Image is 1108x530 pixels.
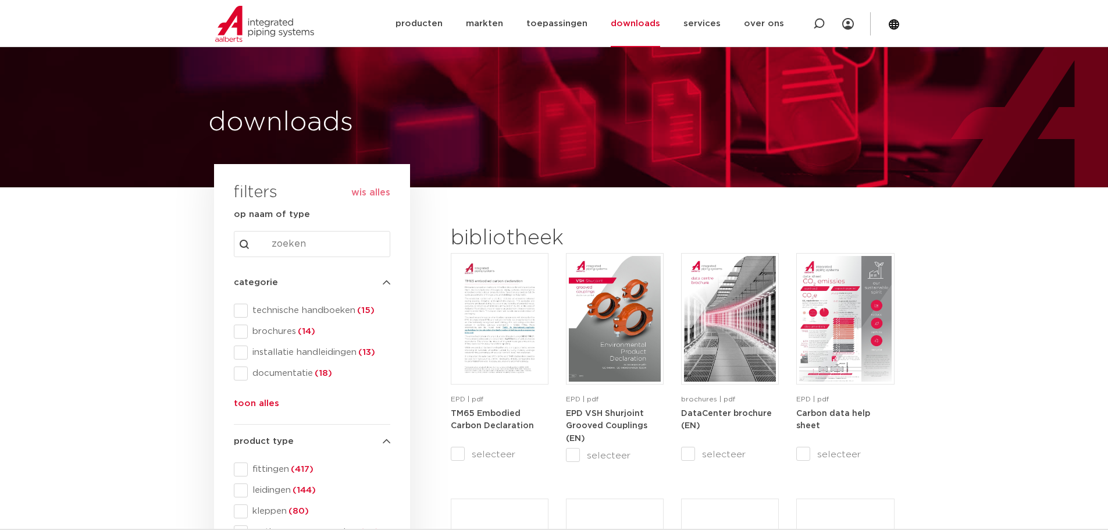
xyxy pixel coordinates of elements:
[313,369,332,378] span: (18)
[234,483,390,497] div: leidingen(144)
[234,463,390,476] div: fittingen(417)
[681,447,779,461] label: selecteer
[566,410,647,443] strong: EPD VSH Shurjoint Grooved Couplings (EN)
[451,410,534,431] strong: TM65 Embodied Carbon Declaration
[234,325,390,339] div: brochures(14)
[291,486,316,495] span: (144)
[569,256,661,382] img: VSH-Shurjoint-Grooved-Couplings_A4EPD_5011512_EN-pdf.jpg
[451,409,534,431] a: TM65 Embodied Carbon Declaration
[287,507,309,515] span: (80)
[796,409,870,431] a: Carbon data help sheet
[248,368,390,379] span: documentatie
[454,256,546,382] img: TM65-Embodied-Carbon-Declaration-pdf.jpg
[451,396,483,403] span: EPD | pdf
[234,179,277,207] h3: filters
[234,367,390,380] div: documentatie(18)
[234,435,390,449] h4: product type
[681,409,772,431] a: DataCenter brochure (EN)
[566,409,647,443] a: EPD VSH Shurjoint Grooved Couplings (EN)
[355,306,375,315] span: (15)
[234,504,390,518] div: kleppen(80)
[248,485,390,496] span: leidingen
[234,304,390,318] div: technische handboeken(15)
[681,410,772,431] strong: DataCenter brochure (EN)
[357,348,375,357] span: (13)
[234,346,390,360] div: installatie handleidingen(13)
[796,410,870,431] strong: Carbon data help sheet
[248,326,390,337] span: brochures
[351,187,390,198] button: wis alles
[566,396,598,403] span: EPD | pdf
[296,327,315,336] span: (14)
[796,396,829,403] span: EPD | pdf
[799,256,891,382] img: NL-Carbon-data-help-sheet-pdf.jpg
[234,397,279,415] button: toon alles
[234,210,310,219] strong: op naam of type
[566,449,664,463] label: selecteer
[681,396,735,403] span: brochures | pdf
[684,256,776,382] img: DataCenter_A4Brochure-5011610-2025_1.0_Pegler-UK-pdf.jpg
[451,447,548,461] label: selecteer
[451,225,658,252] h2: bibliotheek
[248,305,390,316] span: technische handboeken
[289,465,313,474] span: (417)
[208,104,548,141] h1: downloads
[248,347,390,358] span: installatie handleidingen
[796,447,894,461] label: selecteer
[234,276,390,290] h4: categorie
[248,506,390,517] span: kleppen
[248,464,390,475] span: fittingen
